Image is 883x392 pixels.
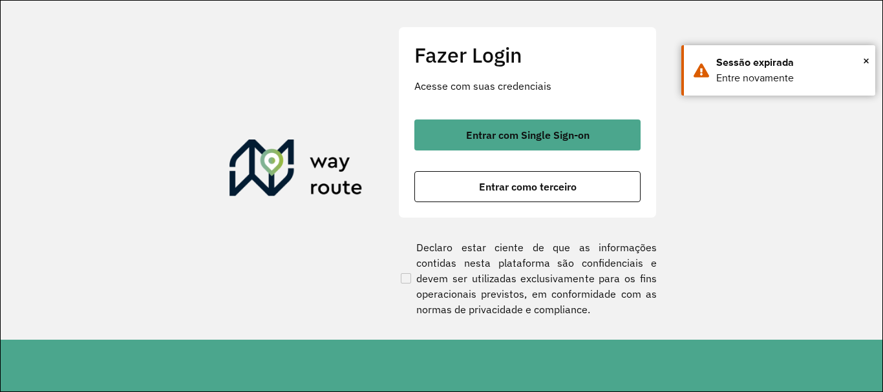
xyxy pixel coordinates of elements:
img: Roteirizador AmbevTech [229,139,363,201]
div: Sessão expirada [716,55,866,70]
button: Close [863,51,869,70]
label: Declaro estar ciente de que as informações contidas nesta plataforma são confidenciais e devem se... [398,240,657,317]
button: button [414,119,641,150]
span: × [863,51,869,70]
h2: Fazer Login [414,43,641,67]
span: Entrar como terceiro [479,181,577,192]
div: Entre novamente [716,70,866,86]
span: Entrar com Single Sign-on [466,130,590,140]
p: Acesse com suas credenciais [414,78,641,94]
button: button [414,171,641,202]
